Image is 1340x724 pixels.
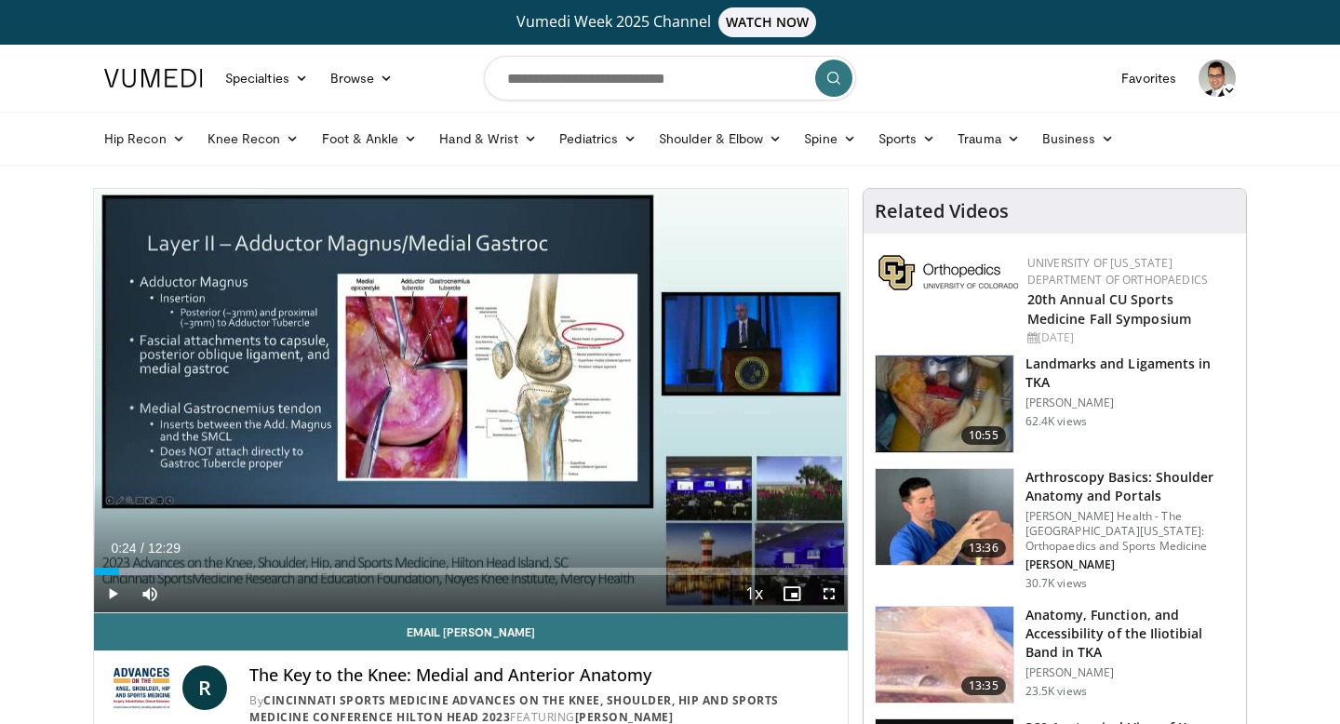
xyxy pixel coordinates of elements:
a: 13:35 Anatomy, Function, and Accessibility of the Iliotibial Band in TKA [PERSON_NAME] 23.5K views [875,606,1235,704]
img: VuMedi Logo [104,69,203,87]
a: Email [PERSON_NAME] [94,613,848,650]
a: Hip Recon [93,120,196,157]
img: 9534a039-0eaa-4167-96cf-d5be049a70d8.150x105_q85_crop-smart_upscale.jpg [876,469,1013,566]
h3: Landmarks and Ligaments in TKA [1025,355,1235,392]
a: Pediatrics [548,120,648,157]
p: [PERSON_NAME] [1025,396,1235,410]
a: 13:36 Arthroscopy Basics: Shoulder Anatomy and Portals [PERSON_NAME] Health - The [GEOGRAPHIC_DAT... [875,468,1235,591]
h3: Arthroscopy Basics: Shoulder Anatomy and Portals [1025,468,1235,505]
a: Favorites [1110,60,1187,97]
span: 10:55 [961,426,1006,445]
a: Knee Recon [196,120,311,157]
p: [PERSON_NAME] Health - The [GEOGRAPHIC_DATA][US_STATE]: Orthopaedics and Sports Medicine [1025,509,1235,554]
a: 20th Annual CU Sports Medicine Fall Symposium [1027,290,1191,328]
a: University of [US_STATE] Department of Orthopaedics [1027,255,1208,288]
button: Playback Rate [736,575,773,612]
p: 30.7K views [1025,576,1087,591]
span: / [141,541,144,556]
img: 355603a8-37da-49b6-856f-e00d7e9307d3.png.150x105_q85_autocrop_double_scale_upscale_version-0.2.png [878,255,1018,290]
span: 13:35 [961,677,1006,695]
input: Search topics, interventions [484,56,856,101]
img: 88434a0e-b753-4bdd-ac08-0695542386d5.150x105_q85_crop-smart_upscale.jpg [876,355,1013,452]
a: Specialties [214,60,319,97]
img: Cincinnati Sports Medicine Advances on the Knee, Shoulder, Hip and Sports Medicine Conference Hil... [109,665,175,710]
h4: The Key to the Knee: Medial and Anterior Anatomy [249,665,833,686]
a: Sports [867,120,947,157]
video-js: Video Player [94,189,848,613]
button: Mute [131,575,168,612]
p: [PERSON_NAME] [1025,557,1235,572]
button: Fullscreen [811,575,848,612]
div: Progress Bar [94,568,848,575]
a: Hand & Wrist [428,120,548,157]
a: Foot & Ankle [311,120,429,157]
p: [PERSON_NAME] [1025,665,1235,680]
h4: Related Videos [875,200,1009,222]
button: Enable picture-in-picture mode [773,575,811,612]
h3: Anatomy, Function, and Accessibility of the Iliotibial Band in TKA [1025,606,1235,662]
a: Browse [319,60,405,97]
a: 10:55 Landmarks and Ligaments in TKA [PERSON_NAME] 62.4K views [875,355,1235,453]
p: 62.4K views [1025,414,1087,429]
span: 0:24 [111,541,136,556]
span: WATCH NOW [718,7,817,37]
button: Play [94,575,131,612]
img: Avatar [1199,60,1236,97]
a: Spine [793,120,866,157]
img: 38616_0000_3.png.150x105_q85_crop-smart_upscale.jpg [876,607,1013,704]
a: Trauma [946,120,1031,157]
span: 12:29 [148,541,181,556]
a: Shoulder & Elbow [648,120,793,157]
a: R [182,665,227,710]
a: Business [1031,120,1126,157]
p: 23.5K views [1025,684,1087,699]
div: [DATE] [1027,329,1231,346]
a: Vumedi Week 2025 ChannelWATCH NOW [107,7,1233,37]
span: 13:36 [961,539,1006,557]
